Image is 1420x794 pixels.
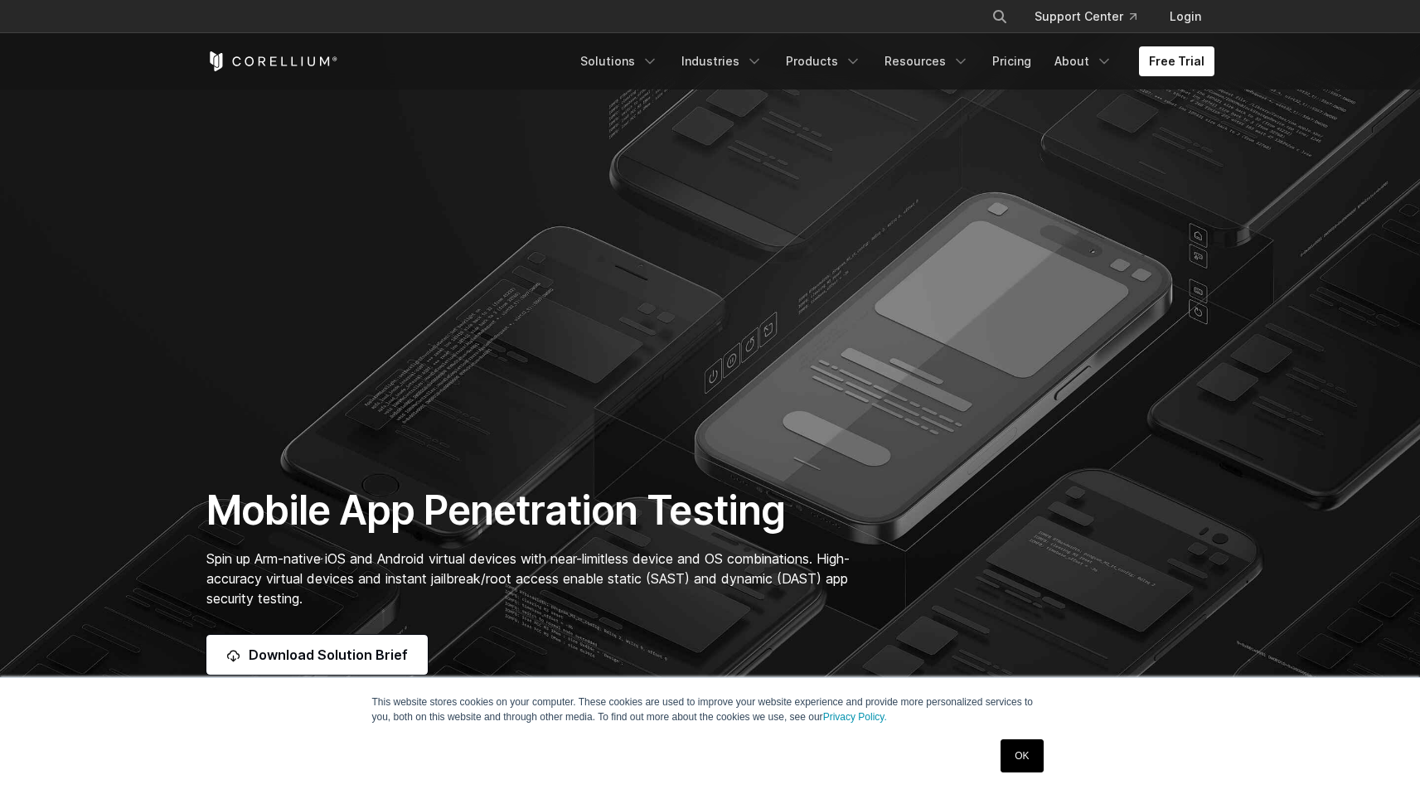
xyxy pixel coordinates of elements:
a: Resources [875,46,979,76]
p: This website stores cookies on your computer. These cookies are used to improve your website expe... [372,695,1049,724]
a: OK [1001,739,1043,772]
a: Pricing [982,46,1041,76]
span: Download Solution Brief [249,645,408,665]
a: Support Center [1021,2,1150,31]
div: Navigation Menu [570,46,1214,76]
a: Download Solution Brief [206,635,428,675]
span: Spin up Arm-native iOS and Android virtual devices with near-limitless device and OS combinations... [206,550,850,607]
a: About [1044,46,1122,76]
a: Free Trial [1139,46,1214,76]
div: Navigation Menu [972,2,1214,31]
a: Industries [671,46,773,76]
a: Login [1156,2,1214,31]
a: Corellium Home [206,51,338,71]
a: Products [776,46,871,76]
a: Solutions [570,46,668,76]
button: Search [985,2,1015,31]
h1: Mobile App Penetration Testing [206,486,867,535]
a: Privacy Policy. [823,711,887,723]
